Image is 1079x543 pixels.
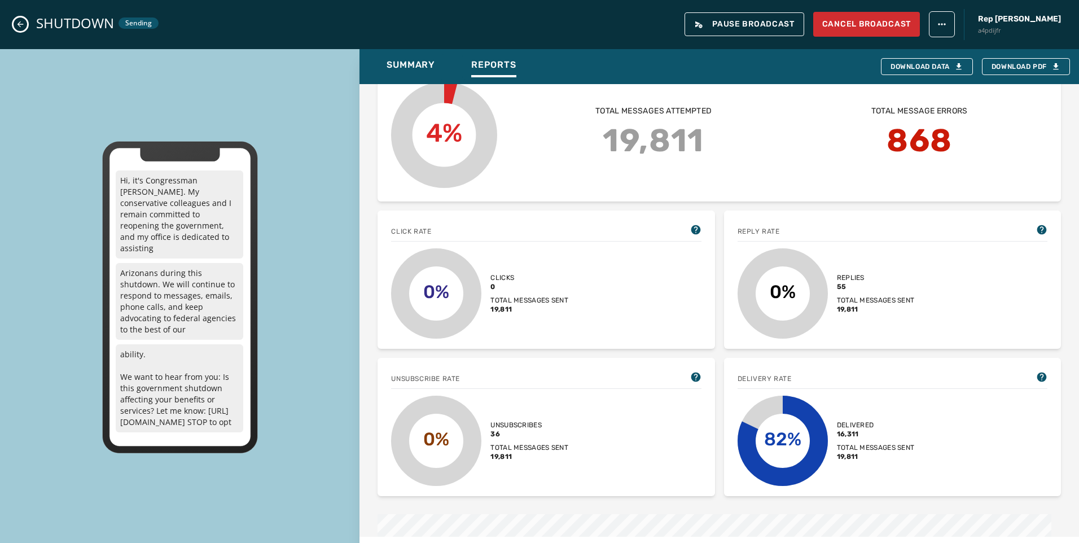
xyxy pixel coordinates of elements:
button: Pause Broadcast [685,12,804,36]
span: Total messages sent [490,443,568,452]
span: Total messages sent [837,296,915,305]
text: 0% [770,281,796,303]
span: 55 [837,282,846,291]
span: 16,311 [837,430,859,439]
span: Total messages sent [490,296,568,305]
text: 0% [423,281,449,303]
span: Summary [387,59,435,71]
span: Total messages attempted [595,106,712,117]
div: Download Data [891,62,963,71]
span: Unsubscribes [490,421,542,430]
span: 868 [887,117,952,164]
span: Rep [PERSON_NAME] [978,14,1061,25]
p: Hi, it's Congressman [PERSON_NAME]. My conservative colleagues and I remain committed to reopenin... [116,170,243,259]
span: Pause Broadcast [694,20,795,29]
span: 19,811 [837,452,858,461]
span: 19,811 [490,305,512,314]
span: 19,811 [490,452,512,461]
span: Delivery Rate [738,374,792,383]
p: Arizonans during this shutdown. We will continue to respond to messages, emails, phone calls, and... [116,263,243,340]
text: 82% [764,428,801,450]
button: Download Data [881,58,973,75]
span: Unsubscribe Rate [391,374,460,383]
span: Download PDF [992,62,1060,71]
p: ability. We want to hear from you: Is this government shutdown affecting your benefits or service... [116,344,243,432]
button: Cancel Broadcast [813,12,920,37]
button: Summary [378,54,444,80]
button: Reports [462,54,525,80]
span: 0 [490,282,495,291]
span: Replies [837,273,865,282]
span: Reply rate [738,227,780,236]
span: Reports [471,59,516,71]
span: Total messages sent [837,443,915,452]
span: Cancel Broadcast [822,19,911,30]
button: Download PDF [982,58,1070,75]
text: 4% [427,117,463,147]
span: Click rate [391,227,431,236]
span: Delivered [837,421,874,430]
text: 0% [423,428,449,450]
span: 19,811 [837,305,858,314]
span: Clicks [490,273,514,282]
span: Total message errors [871,106,968,117]
button: broadcast action menu [929,11,955,37]
span: 36 [490,430,500,439]
span: a4pdijfr [978,26,1061,36]
span: 19,811 [603,117,704,164]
